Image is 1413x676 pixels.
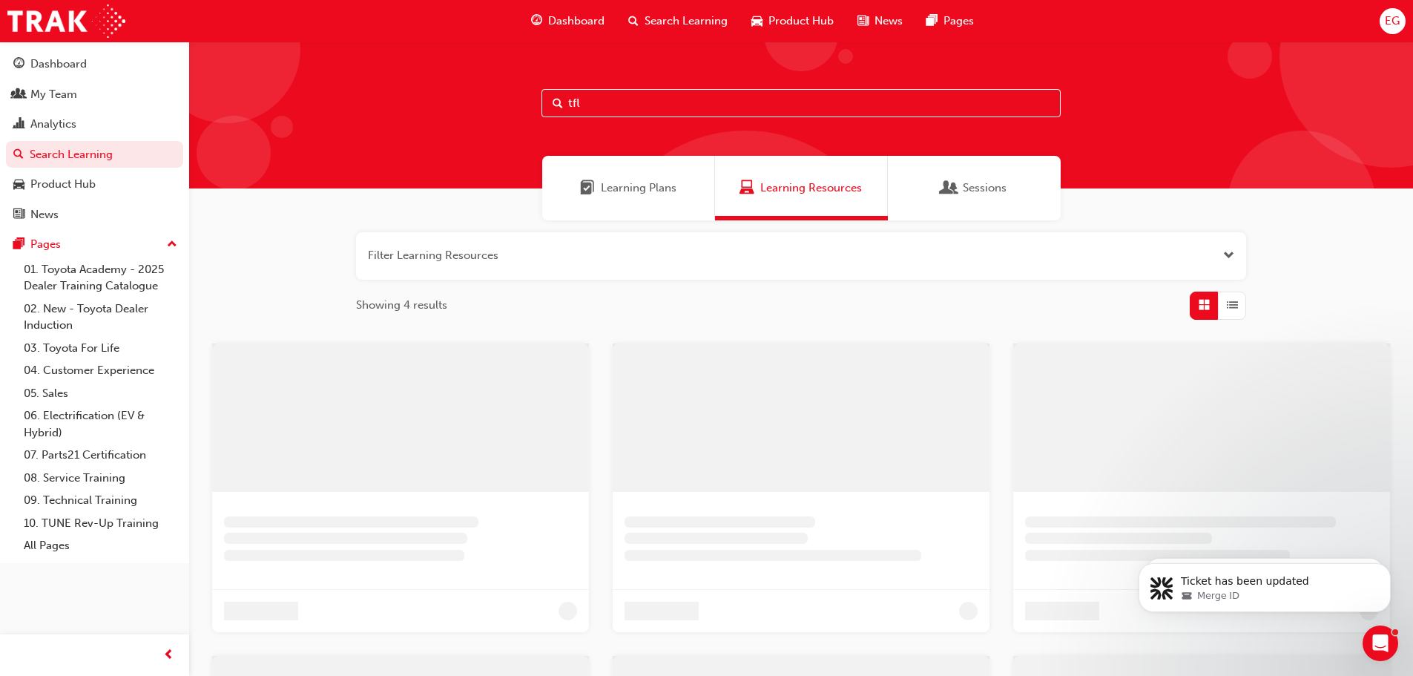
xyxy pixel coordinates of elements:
[163,646,174,665] span: prev-icon
[18,467,183,490] a: 08. Service Training
[13,118,24,131] span: chart-icon
[99,463,197,522] button: Messages
[6,81,183,108] a: My Team
[30,243,60,272] div: Profile image for Trak
[1116,532,1413,636] iframe: Intercom notifications message
[30,176,96,193] div: Product Hub
[645,13,728,30] span: Search Learning
[30,105,267,156] p: Hi [PERSON_NAME] 👋
[1199,297,1210,314] span: Grid
[30,462,248,477] div: We typically reply in a few hours
[18,337,183,360] a: 03. Toyota For Life
[1363,626,1398,661] iframe: Intercom live chat
[740,180,754,197] span: Learning Resources
[531,12,542,30] span: guage-icon
[751,12,763,30] span: car-icon
[16,375,281,418] div: Merge ID#5149 • In progress
[6,111,183,138] a: Analytics
[18,382,183,405] a: 05. Sales
[30,206,59,223] div: News
[13,178,24,191] span: car-icon
[857,12,869,30] span: news-icon
[580,180,595,197] span: Learning Plans
[66,381,248,396] div: Merge ID
[229,500,266,511] span: Tickets
[255,24,282,50] div: Close
[123,500,174,511] span: Messages
[943,13,974,30] span: Pages
[30,446,248,462] div: Send us a message
[875,13,903,30] span: News
[760,180,862,197] span: Learning Resources
[601,180,676,197] span: Learning Plans
[81,234,128,249] span: Merge ID
[1385,13,1400,30] span: EG
[167,235,177,255] span: up-icon
[13,58,24,71] span: guage-icon
[30,86,77,103] div: My Team
[13,238,24,252] span: pages-icon
[6,47,183,231] button: DashboardMy TeamAnalyticsSearch LearningProduct HubNews
[18,512,183,535] a: 10. TUNE Rev-Up Training
[18,444,183,467] a: 07. Parts21 Certification
[13,88,24,102] span: people-icon
[30,56,87,73] div: Dashboard
[30,116,76,133] div: Analytics
[66,353,248,369] div: #5150 • In progress
[942,180,957,197] span: Sessions
[715,156,888,220] a: Learning ResourcesLearning Resources
[1380,8,1406,34] button: EG
[13,148,24,162] span: search-icon
[888,156,1061,220] a: SessionsSessions
[30,28,104,52] img: logo
[6,231,183,258] button: Pages
[6,201,183,229] a: News
[963,180,1007,197] span: Sessions
[548,13,605,30] span: Dashboard
[6,50,183,78] a: Dashboard
[30,236,61,253] div: Pages
[66,338,248,353] div: Merge ID
[768,13,834,30] span: Product Hub
[66,396,248,412] div: #5149 • In progress
[915,6,986,36] a: pages-iconPages
[541,89,1061,117] input: Search...
[740,6,846,36] a: car-iconProduct Hub
[553,95,563,112] span: Search
[30,156,267,181] p: How can we help?
[33,500,66,511] span: Home
[16,222,281,292] div: Profile image for TrakMerge IDWe're working on your ticketTrak•54m ago
[30,212,266,228] div: Recent message
[846,6,915,36] a: news-iconNews
[18,534,183,557] a: All Pages
[18,298,183,337] a: 02. New - Toyota Dealer Induction
[18,404,183,444] a: 06. Electrification (EV & Hybrid)
[30,313,266,332] div: Recent tickets
[542,156,715,220] a: Learning PlansLearning Plans
[7,4,125,38] img: Trak
[1227,297,1238,314] span: List
[15,200,282,293] div: Recent messageProfile image for TrakMerge IDWe're working on your ticketTrak•54m ago
[16,332,281,375] div: Merge ID#5150 • In progress
[90,265,142,280] div: • 54m ago
[616,6,740,36] a: search-iconSearch Learning
[356,297,447,314] span: Showing 4 results
[6,141,183,168] a: Search Learning
[215,24,245,53] div: Profile image for Trak
[6,171,183,198] a: Product Hub
[66,251,215,263] span: We're working on your ticket
[18,359,183,382] a: 04. Customer Experience
[519,6,616,36] a: guage-iconDashboard
[13,209,24,222] span: news-icon
[18,258,183,298] a: 01. Toyota Academy - 2025 Dealer Training Catalogue
[1223,247,1234,264] button: Open the filter
[628,12,639,30] span: search-icon
[15,433,282,490] div: Send us a messageWe typically reply in a few hours
[66,265,88,280] div: Trak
